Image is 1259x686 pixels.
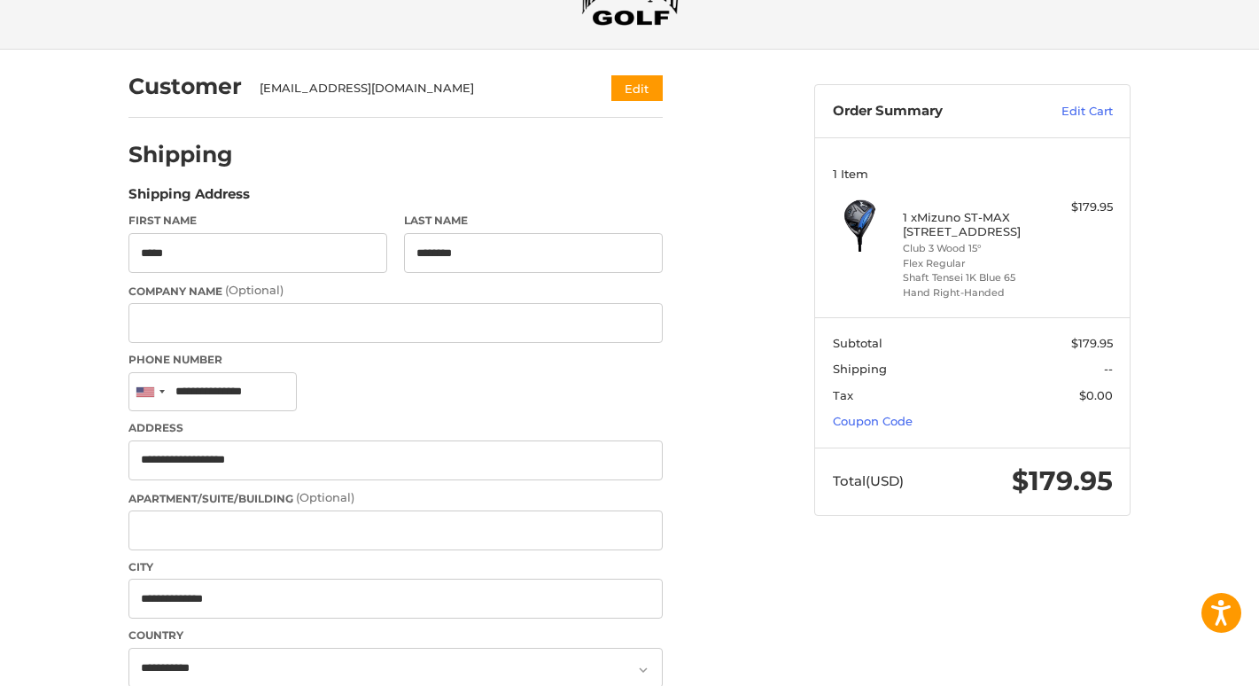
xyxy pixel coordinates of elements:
small: (Optional) [225,283,284,297]
h3: Order Summary [833,103,1023,121]
li: Flex Regular [903,256,1038,271]
h2: Shipping [128,141,233,168]
h3: 1 Item [833,167,1113,181]
label: Phone Number [128,352,663,368]
label: City [128,559,663,575]
span: Total (USD) [833,472,904,489]
small: (Optional) [296,490,354,504]
li: Hand Right-Handed [903,285,1038,300]
span: Shipping [833,362,887,376]
span: $0.00 [1079,388,1113,402]
span: -- [1104,362,1113,376]
li: Shaft Tensei 1K Blue 65 [903,270,1038,285]
label: Country [128,628,663,643]
div: United States: +1 [129,373,170,411]
a: Edit Cart [1023,103,1113,121]
label: First Name [128,213,387,229]
div: [EMAIL_ADDRESS][DOMAIN_NAME] [260,80,578,97]
legend: Shipping Address [128,184,250,213]
div: $179.95 [1043,199,1113,216]
a: Coupon Code [833,414,913,428]
span: $179.95 [1012,464,1113,497]
label: Address [128,420,663,436]
li: Club 3 Wood 15° [903,241,1038,256]
h2: Customer [128,73,242,100]
span: $179.95 [1071,336,1113,350]
label: Company Name [128,282,663,300]
button: Edit [611,75,663,101]
span: Tax [833,388,853,402]
label: Last Name [404,213,663,229]
label: Apartment/Suite/Building [128,489,663,507]
span: Subtotal [833,336,882,350]
h4: 1 x Mizuno ST-MAX [STREET_ADDRESS] [903,210,1038,239]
